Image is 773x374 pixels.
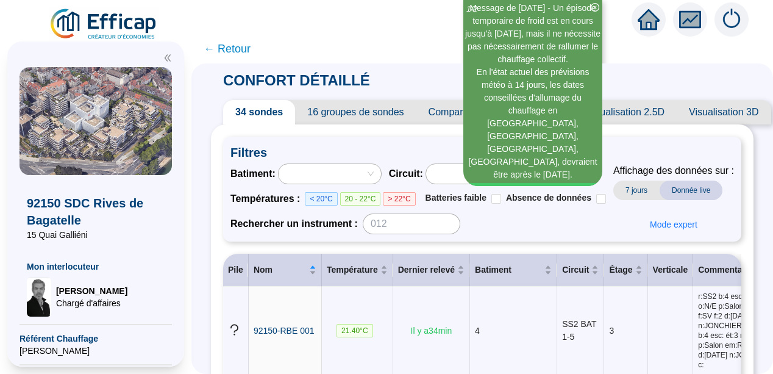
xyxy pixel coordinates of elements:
[228,323,241,336] span: question
[416,100,575,124] span: Comparer des sondes/groupes
[56,285,127,297] span: [PERSON_NAME]
[27,278,51,317] img: Chargé d'affaires
[638,9,660,31] span: home
[426,193,486,203] span: Batteries faible
[609,264,632,276] span: Étage
[204,40,251,57] span: ← Retour
[230,192,305,206] span: Températures :
[363,214,460,234] input: 012
[27,261,165,273] span: Mon interlocuteur
[609,326,614,336] span: 3
[562,319,596,342] span: SS2 BAT 1-5
[677,100,771,124] span: Visualisation 3D
[660,181,722,200] span: Donnée live
[465,2,600,66] div: Message de [DATE] - Un épisode temporaire de froid est en cours jusqu'à [DATE], mais il ne nécess...
[340,192,381,206] span: 20 - 22°C
[411,326,452,336] span: Il y a 34 min
[254,325,315,337] a: 92150-RBE 001
[383,192,415,206] span: > 22°C
[254,264,307,276] span: Nom
[249,254,322,287] th: Nom
[20,333,172,345] span: Référent Chauffage
[305,192,337,206] span: < 20°C
[327,264,378,276] span: Température
[466,4,477,13] i: 1 / 2
[475,264,542,276] span: Batiment
[389,167,423,181] span: Circuit :
[714,2,749,37] img: alerts
[254,326,315,336] span: 92150-RBE 001
[465,66,600,181] div: En l'état actuel des prévisions météo à 14 jours, les dates conseillées d'allumage du chauffage e...
[230,167,276,181] span: Batiment :
[211,72,382,88] span: CONFORT DÉTAILLÉ
[27,195,165,229] span: 92150 SDC Rives de Bagatelle
[230,144,734,161] span: Filtres
[574,100,677,124] span: Visualisation 2.5D
[228,265,243,275] span: Pile
[230,217,358,231] span: Rechercher un instrument :
[20,345,172,357] span: [PERSON_NAME]
[337,324,373,337] span: 21.40 °C
[49,7,159,41] img: efficap energie logo
[398,264,455,276] span: Dernier relevé
[295,100,416,124] span: 16 groupes de sondes
[163,54,172,62] span: double-left
[613,164,734,178] span: Affichage des données sur :
[648,254,694,287] th: Verticale
[557,254,604,287] th: Circuit
[475,326,480,336] span: 4
[223,100,295,124] span: 34 sondes
[27,229,165,241] span: 15 Quai Galliéni
[613,181,660,200] span: 7 jours
[322,254,393,287] th: Température
[470,254,557,287] th: Batiment
[506,193,591,203] span: Absence de données
[56,297,127,309] span: Chargé d'affaires
[640,215,707,234] button: Mode expert
[562,264,589,276] span: Circuit
[393,254,470,287] th: Dernier relevé
[591,3,599,12] span: close-circle
[650,218,697,231] span: Mode expert
[679,9,701,31] span: fund
[604,254,647,287] th: Étage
